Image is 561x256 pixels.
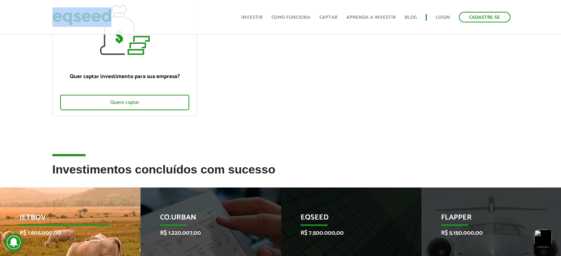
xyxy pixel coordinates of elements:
img: EqSeed [52,7,111,27]
a: Cadastre-se [459,12,510,22]
p: R$ 1.605.000,00 [20,229,110,236]
p: R$ 7.500.000,00 [301,229,391,236]
p: EqSeed [301,213,391,226]
p: Flapper [441,213,532,226]
p: R$ 1.220.007,00 [160,229,251,236]
a: Blog [405,15,417,20]
a: Investir [241,15,263,20]
p: R$ 5.150.000,00 [441,229,532,236]
p: JetBov [20,213,110,226]
a: Login [436,15,450,20]
a: Captar [319,15,337,20]
a: Como funciona [271,15,311,20]
h2: Investimentos concluídos com sucesso [52,163,509,187]
p: Co.Urban [160,213,251,226]
div: Quero captar [60,95,190,110]
p: Quer captar investimento para sua empresa? [60,73,190,80]
a: Aprenda a investir [346,15,396,20]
